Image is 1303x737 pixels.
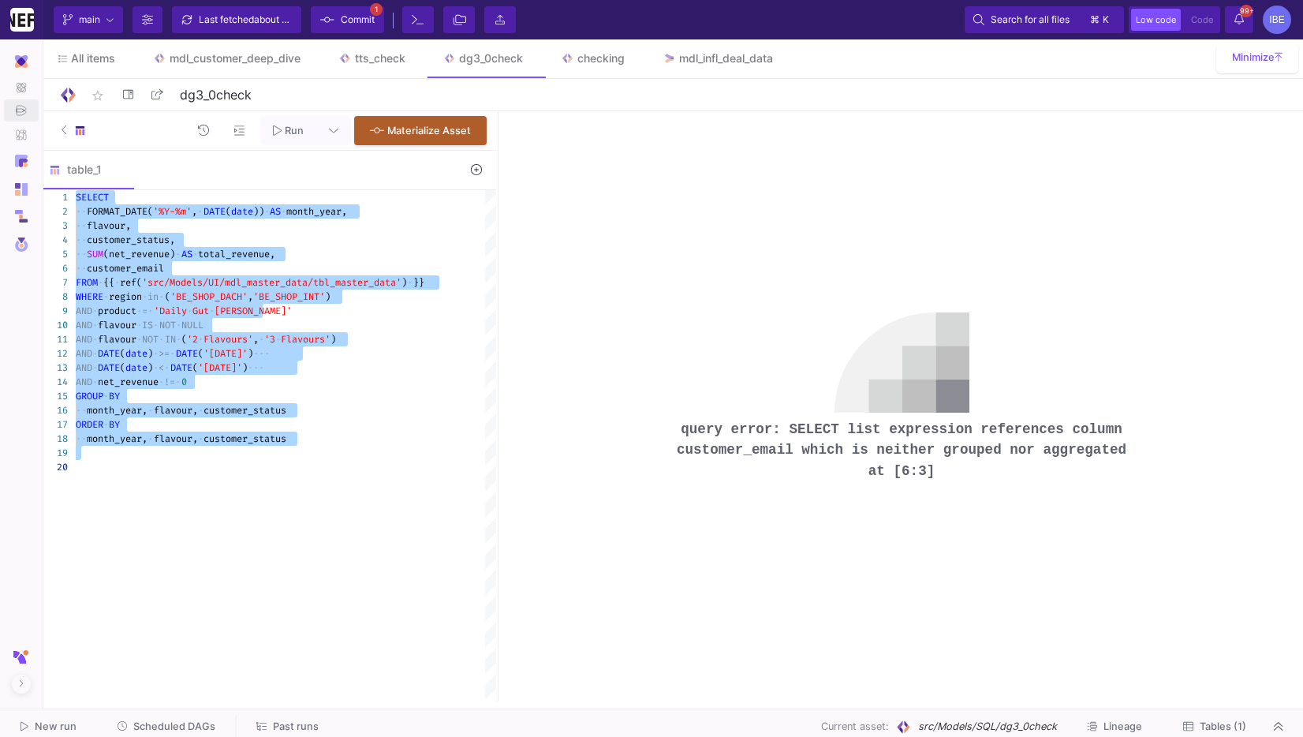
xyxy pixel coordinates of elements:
[142,276,401,289] span: 'src/Models/UI/mdl_master_data/tbl_master_data'
[175,375,181,389] span: ·
[142,305,147,317] span: =
[39,233,68,247] div: 4
[76,233,87,247] span: ··
[39,417,68,432] div: 17
[1258,6,1291,34] button: IBE
[133,720,215,732] span: Scheduled DAGs
[165,333,176,346] span: IN
[198,432,203,446] span: ·
[39,219,68,233] div: 3
[39,346,68,361] div: 12
[39,190,68,204] div: 1
[175,247,181,261] span: ·
[98,376,159,388] span: net_revenue
[74,125,86,137] img: SQL-Model type child icon
[136,332,142,346] span: ·
[39,389,68,403] div: 15
[459,52,523,65] div: dg3_0check
[153,361,159,375] span: ·
[1240,5,1253,17] span: 99+
[109,290,142,303] span: region
[165,290,170,303] span: (
[103,417,109,432] span: ·
[181,319,203,331] span: NULL
[92,332,98,346] span: ·
[87,432,147,445] span: month_year,
[663,52,676,65] img: Tab icon
[965,6,1124,33] button: Search for all files⌘k
[15,155,28,167] img: Navigation icon
[1103,10,1109,29] span: k
[197,204,203,219] span: ·
[1085,10,1115,29] button: ⌘k
[159,290,164,304] span: ·
[153,346,159,361] span: ·
[79,8,100,32] span: main
[4,177,39,202] a: Navigation icon
[1103,720,1142,732] span: Lineage
[88,86,107,105] mat-icon: star_border
[203,333,253,346] span: Flavours'
[154,432,198,445] span: flavour,
[273,720,319,732] span: Past runs
[76,376,92,388] span: AND
[15,183,28,196] img: Navigation icon
[330,333,336,346] span: )
[142,333,159,346] span: NOT
[39,290,68,304] div: 8
[103,290,109,304] span: ·
[159,332,164,346] span: ·
[164,376,175,388] span: !=
[231,205,253,218] span: date
[147,347,153,360] span: )
[76,247,87,261] span: ··
[401,276,407,289] span: )
[254,13,333,25] span: about 6 hours ago
[4,148,39,174] a: Navigation icon
[147,361,153,374] span: )
[153,52,166,65] img: Tab icon
[76,432,87,446] span: ··
[203,347,248,360] span: '[DATE]'
[15,129,28,141] img: Navigation icon
[413,276,424,289] span: }}
[354,116,487,145] button: Materialize Asset
[159,361,164,374] span: <
[577,52,625,65] div: checking
[39,403,68,417] div: 16
[198,403,203,417] span: ·
[125,347,147,360] span: date
[192,205,197,218] span: ,
[39,204,68,219] div: 2
[821,719,889,734] span: Current asset:
[147,290,159,303] span: in
[325,290,330,303] span: )
[1263,6,1291,34] div: IBE
[203,404,286,417] span: customer_status
[991,8,1070,32] span: Search for all files
[114,275,120,290] span: ·
[92,346,98,361] span: ·
[76,290,103,303] span: WHERE
[49,116,105,145] button: SQL-Model type child icon
[109,418,120,431] span: BY
[285,125,304,137] span: Run
[98,319,136,331] span: flavour
[1131,9,1181,31] button: Low code
[76,390,103,402] span: GROUP
[98,275,103,290] span: ·
[260,116,316,145] button: Run
[98,361,120,374] span: DATE
[1200,720,1246,732] span: Tables (1)
[203,432,286,445] span: customer_status
[253,333,259,346] span: ,
[4,74,39,147] div: Navigation icon
[338,52,352,65] img: Tab icon
[147,403,153,417] span: ·
[39,304,68,318] div: 9
[109,390,120,402] span: BY
[253,290,325,303] span: 'BE_SHOP_INT'
[209,304,215,318] span: ·
[215,305,292,317] span: [PERSON_NAME]'
[76,403,87,417] span: ··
